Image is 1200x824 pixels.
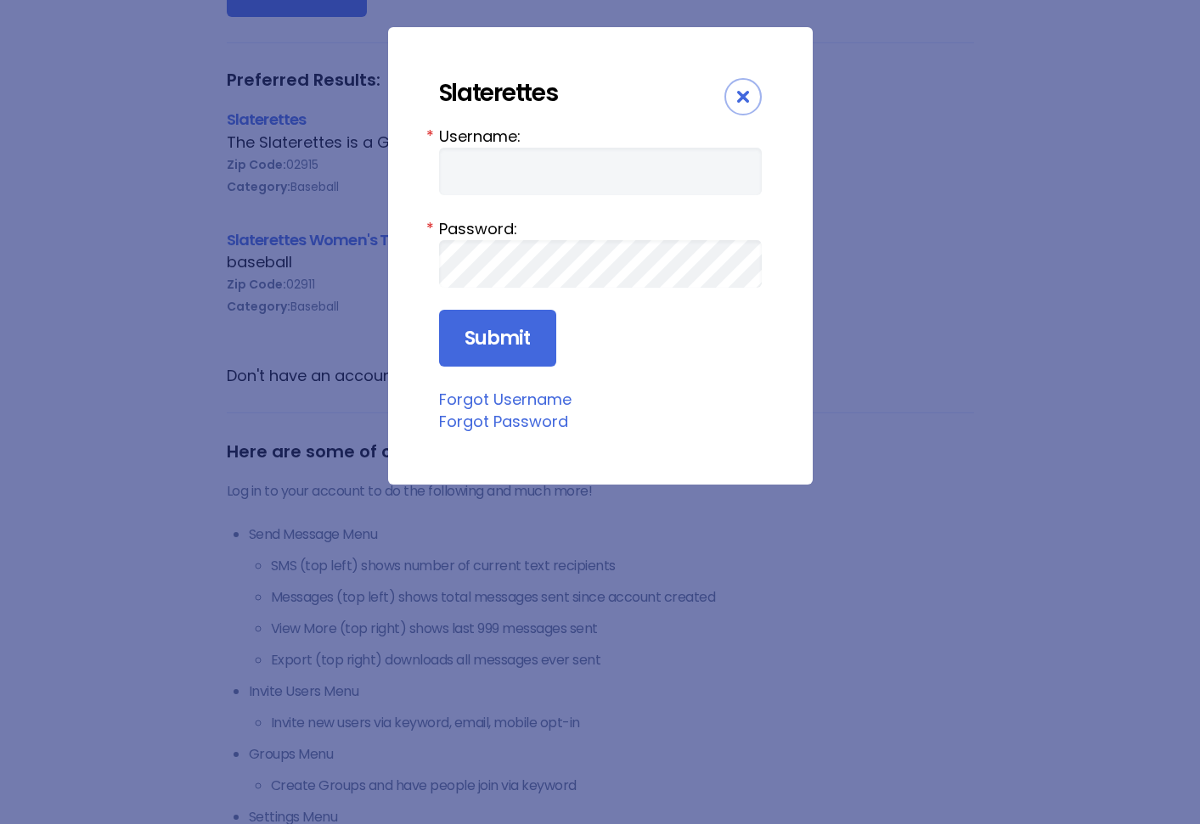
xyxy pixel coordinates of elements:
[439,217,762,240] label: Password:
[439,125,762,148] label: Username:
[439,310,556,367] input: Submit
[439,389,572,410] a: Forgot Username
[724,78,762,115] div: Close
[439,78,724,108] div: Slaterettes
[439,411,568,432] a: Forgot Password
